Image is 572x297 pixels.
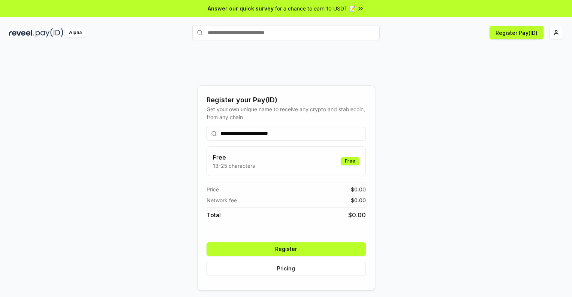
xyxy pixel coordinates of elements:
[213,162,255,170] p: 13-25 characters
[207,95,366,105] div: Register your Pay(ID)
[207,210,221,219] span: Total
[348,210,366,219] span: $ 0.00
[207,105,366,121] div: Get your own unique name to receive any crypto and stablecoin, from any chain
[65,28,86,37] div: Alpha
[351,185,366,193] span: $ 0.00
[207,196,237,204] span: Network fee
[351,196,366,204] span: $ 0.00
[36,28,63,37] img: pay_id
[207,262,366,275] button: Pricing
[490,26,544,39] button: Register Pay(ID)
[275,4,355,12] span: for a chance to earn 10 USDT 📝
[207,242,366,256] button: Register
[208,4,274,12] span: Answer our quick survey
[213,153,255,162] h3: Free
[9,28,34,37] img: reveel_dark
[207,185,219,193] span: Price
[341,157,359,165] div: Free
